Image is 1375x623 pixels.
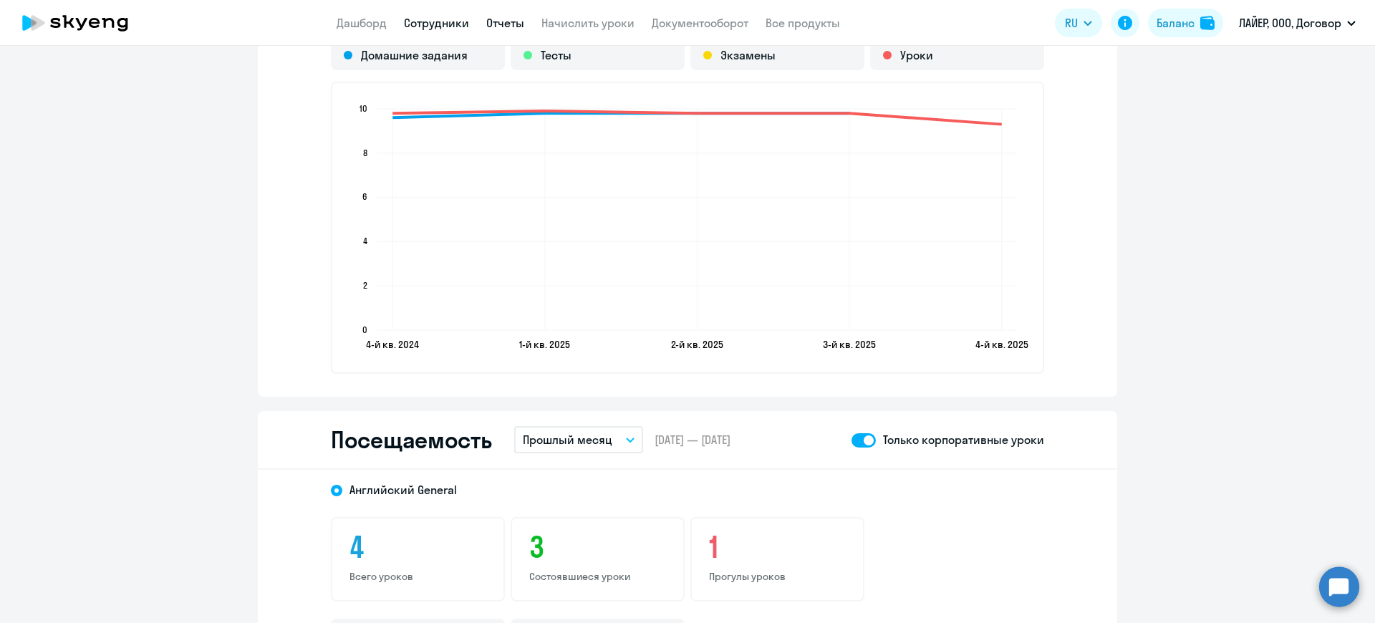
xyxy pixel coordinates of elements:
[523,431,612,448] p: Прошлый месяц
[652,16,748,30] a: Документооборот
[1055,9,1102,37] button: RU
[331,425,491,454] h2: Посещаемость
[349,482,457,498] span: Английский General
[511,42,685,70] div: Тесты
[360,103,367,114] text: 10
[331,42,505,70] div: Домашние задания
[1148,9,1223,37] button: Балансbalance
[349,530,486,564] h3: 4
[883,431,1044,448] p: Только корпоративные уроки
[1065,14,1078,32] span: RU
[349,570,486,583] p: Всего уроков
[337,16,387,30] a: Дашборд
[870,42,1044,70] div: Уроки
[519,338,570,351] text: 1-й кв. 2025
[362,191,367,202] text: 6
[366,338,419,351] text: 4-й кв. 2024
[709,530,846,564] h3: 1
[671,338,723,351] text: 2-й кв. 2025
[1200,16,1215,30] img: balance
[1239,14,1341,32] p: ЛАЙЕР, ООО, Договор
[823,338,876,351] text: 3-й кв. 2025
[404,16,469,30] a: Сотрудники
[709,570,846,583] p: Прогулы уроков
[363,148,367,158] text: 8
[766,16,840,30] a: Все продукты
[690,42,864,70] div: Экзамены
[529,570,666,583] p: Состоявшиеся уроки
[529,530,666,564] h3: 3
[541,16,635,30] a: Начислить уроки
[486,16,524,30] a: Отчеты
[1157,14,1195,32] div: Баланс
[655,432,730,448] span: [DATE] — [DATE]
[363,280,367,291] text: 2
[362,324,367,335] text: 0
[975,338,1028,351] text: 4-й кв. 2025
[363,236,367,246] text: 4
[1232,6,1363,40] button: ЛАЙЕР, ООО, Договор
[514,426,643,453] button: Прошлый месяц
